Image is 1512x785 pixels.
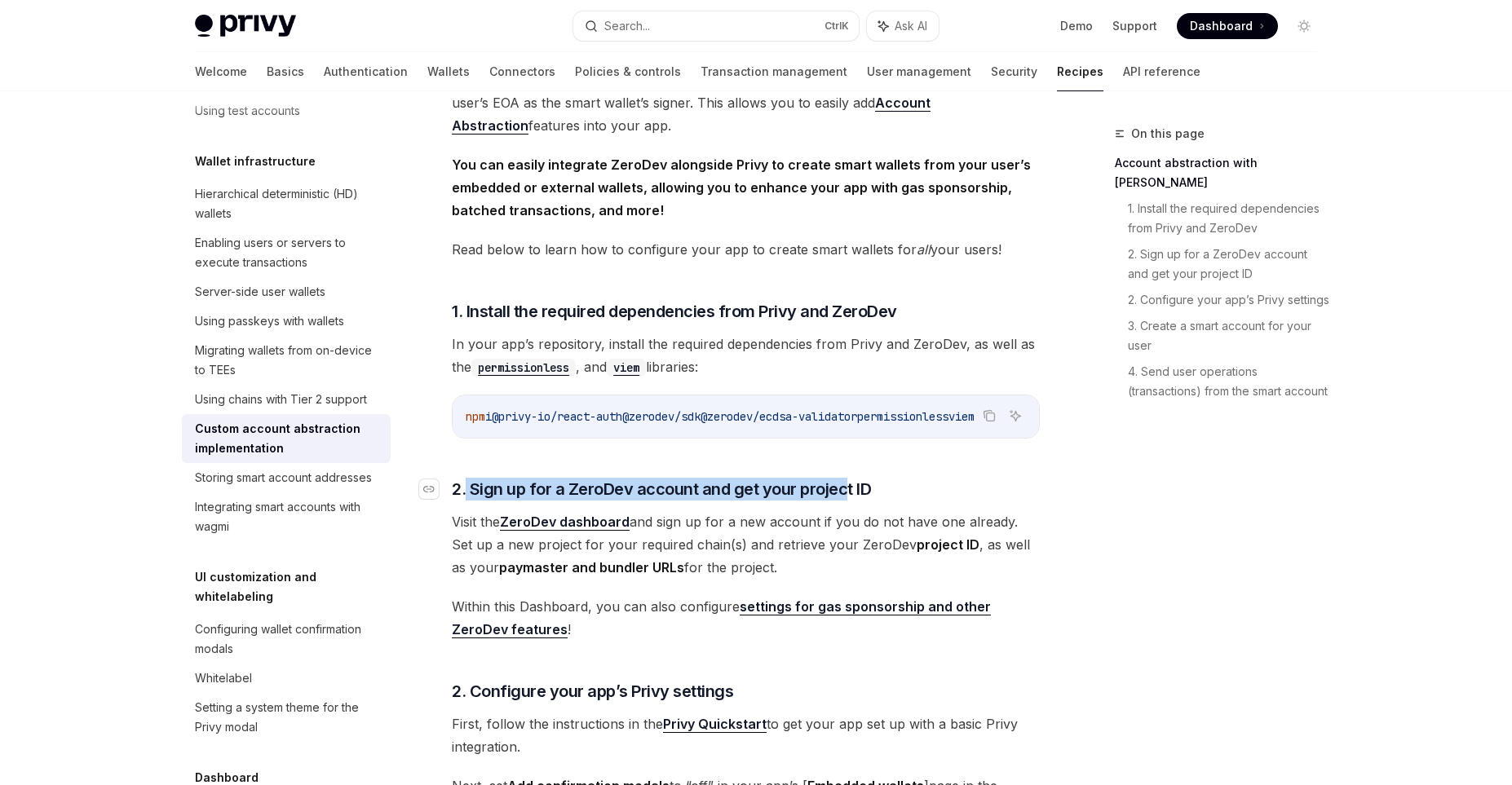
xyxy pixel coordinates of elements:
[573,11,859,41] button: Search...CtrlK
[195,233,381,272] div: Enabling users or servers to execute transactions
[492,409,622,424] span: @privy-io/react-auth
[452,595,1040,641] span: Within this Dashboard, you can also configure !
[607,359,646,377] code: viem
[195,698,381,737] div: Setting a system theme for the Privy modal
[663,716,767,733] a: Privy Quickstart
[857,409,948,424] span: permissionless
[485,409,492,424] span: i
[195,341,381,380] div: Migrating wallets from on-device to TEEs
[182,277,391,307] a: Server-side user wallets
[195,468,372,487] div: Storing smart account addresses
[1291,13,1317,39] button: Toggle dark mode
[452,238,1040,261] span: Read below to learn how to configure your app to create smart wallets for your users!
[452,478,871,501] span: 2. Sign up for a ZeroDev account and get your project ID
[452,333,1040,378] span: In your app’s repository, install the required dependencies from Privy and ZeroDev, as well as th...
[452,300,897,323] span: 1. Install the required dependencies from Privy and ZeroDev
[466,409,485,424] span: npm
[182,492,391,541] a: Integrating smart accounts with wagmi
[182,664,391,693] a: Whitelabel
[419,478,452,501] a: Navigate to header
[195,620,381,659] div: Configuring wallet confirmation modals
[979,405,1000,426] button: Copy the contents from the code block
[1115,150,1330,196] a: Account abstraction with [PERSON_NAME]
[195,497,381,536] div: Integrating smart accounts with wagmi
[452,157,1031,218] strong: You can easily integrate ZeroDev alongside Privy to create smart wallets from your user’s embedde...
[452,68,1040,137] span: is a toolkit for creating -compatible smart wallets for your users, using the user’s EOA as the s...
[1190,18,1253,34] span: Dashboard
[452,510,1040,579] span: Visit the and sign up for a new account if you do not have one already. Set up a new project for ...
[324,52,408,91] a: Authentication
[195,567,391,606] h5: UI customization and whitelabeling
[182,463,391,492] a: Storing smart account addresses
[195,184,381,223] div: Hierarchical deterministic (HD) wallets
[895,18,927,34] span: Ask AI
[575,52,681,91] a: Policies & controls
[195,668,252,688] div: Whitelabel
[500,514,630,531] a: ZeroDev dashboard
[452,680,733,703] span: 2. Configure your app’s Privy settings
[1131,124,1205,143] span: On this page
[1128,196,1330,241] a: 1. Install the required dependencies from Privy and ZeroDev
[182,385,391,414] a: Using chains with Tier 2 support
[427,52,470,91] a: Wallets
[1123,52,1200,91] a: API reference
[1128,359,1330,404] a: 4. Send user operations (transactions) from the smart account
[622,409,701,424] span: @zerodev/sdk
[991,52,1037,91] a: Security
[195,52,247,91] a: Welcome
[195,15,296,37] img: light logo
[499,559,684,576] strong: paymaster and bundler URLs
[1128,241,1330,287] a: 2. Sign up for a ZeroDev account and get your project ID
[1057,52,1103,91] a: Recipes
[182,336,391,385] a: Migrating wallets from on-device to TEEs
[182,179,391,228] a: Hierarchical deterministic (HD) wallets
[1128,313,1330,359] a: 3. Create a smart account for your user
[182,414,391,463] a: Custom account abstraction implementation
[195,419,381,458] div: Custom account abstraction implementation
[1060,18,1093,34] a: Demo
[182,228,391,277] a: Enabling users or servers to execute transactions
[867,52,971,91] a: User management
[607,359,646,375] a: viem
[452,712,1040,758] span: First, follow the instructions in the to get your app set up with a basic Privy integration.
[182,693,391,742] a: Setting a system theme for the Privy modal
[825,20,849,33] span: Ctrl K
[471,359,576,377] code: permissionless
[1005,405,1026,426] button: Ask AI
[1112,18,1157,34] a: Support
[867,11,939,41] button: Ask AI
[471,359,576,375] a: permissionless
[701,409,857,424] span: @zerodev/ecdsa-validator
[701,52,847,91] a: Transaction management
[917,536,979,553] strong: project ID
[917,241,931,258] em: all
[489,52,555,91] a: Connectors
[182,615,391,664] a: Configuring wallet confirmation modals
[1128,287,1330,313] a: 2. Configure your app’s Privy settings
[604,16,650,36] div: Search...
[195,390,367,409] div: Using chains with Tier 2 support
[267,52,304,91] a: Basics
[182,307,391,336] a: Using passkeys with wallets
[1177,13,1278,39] a: Dashboard
[948,409,975,424] span: viem
[195,282,325,302] div: Server-side user wallets
[195,311,344,331] div: Using passkeys with wallets
[195,152,316,171] h5: Wallet infrastructure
